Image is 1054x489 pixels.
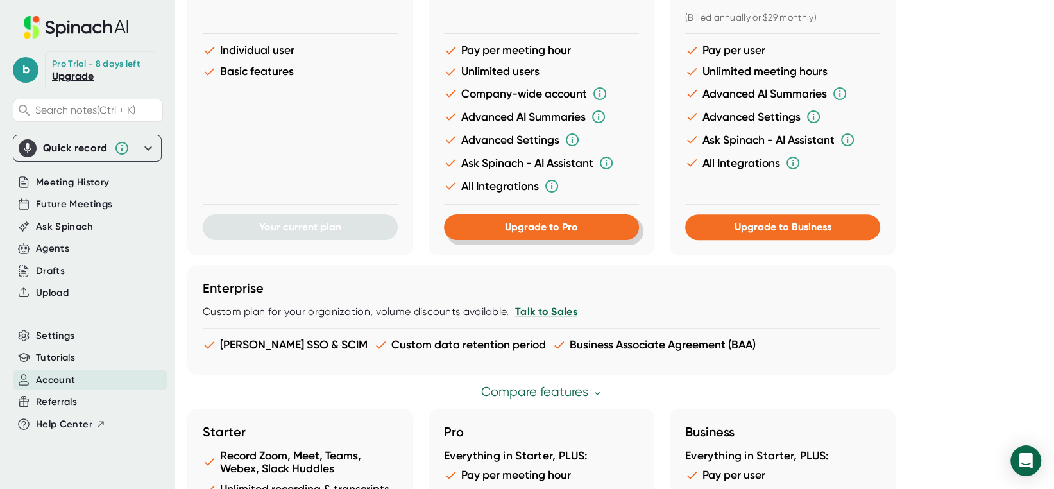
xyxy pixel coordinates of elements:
li: All Integrations [444,178,639,194]
div: Pro Trial - 8 days left [52,58,140,70]
li: Pay per meeting hour [444,468,639,482]
button: Agents [36,241,69,256]
li: Unlimited users [444,65,639,78]
button: Ask Spinach [36,219,93,234]
button: Account [36,373,75,388]
button: Meeting History [36,175,109,190]
li: Advanced Settings [685,109,880,124]
li: Advanced AI Summaries [685,86,880,101]
li: All Integrations [685,155,880,171]
span: b [13,57,38,83]
span: Your current plan [259,221,341,233]
li: Business Associate Agreement (BAA) [552,338,756,352]
li: Unlimited meeting hours [685,65,880,78]
li: Basic features [203,65,398,78]
h3: Enterprise [203,280,880,296]
a: Compare features [481,384,602,399]
li: Ask Spinach - AI Assistant [444,155,639,171]
button: Future Meetings [36,197,112,212]
h3: Business [685,424,880,440]
li: Ask Spinach - AI Assistant [685,132,880,148]
span: Help Center [36,417,92,432]
button: Upgrade to Business [685,214,880,240]
h3: Pro [444,424,639,440]
div: (Billed annually or $29 monthly) [685,12,880,24]
div: Custom plan for your organization, volume discounts available. [203,305,880,318]
div: Quick record [43,142,108,155]
a: Upgrade [52,70,94,82]
li: Company-wide account [444,86,639,101]
li: Custom data retention period [374,338,546,352]
span: Upgrade to Pro [505,221,578,233]
div: Everything in Starter, PLUS: [444,449,639,463]
button: Tutorials [36,350,75,365]
li: Record Zoom, Meet, Teams, Webex, Slack Huddles [203,449,398,475]
li: Pay per user [685,468,880,482]
li: Individual user [203,44,398,57]
li: Advanced AI Summaries [444,109,639,124]
span: Upgrade to Business [735,221,831,233]
li: Pay per user [685,44,880,57]
button: Drafts [36,264,65,279]
li: Advanced Settings [444,132,639,148]
button: Upgrade to Pro [444,214,639,240]
li: Pay per meeting hour [444,44,639,57]
span: Search notes (Ctrl + K) [35,104,135,116]
button: Help Center [36,417,106,432]
div: Everything in Starter, PLUS: [685,449,880,463]
div: Open Intercom Messenger [1010,445,1041,476]
a: Talk to Sales [515,305,577,318]
button: Your current plan [203,214,398,240]
button: Settings [36,329,75,343]
li: [PERSON_NAME] SSO & SCIM [203,338,368,352]
h3: Starter [203,424,398,440]
div: Quick record [19,135,156,161]
button: Upload [36,286,69,300]
button: Referrals [36,395,77,409]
